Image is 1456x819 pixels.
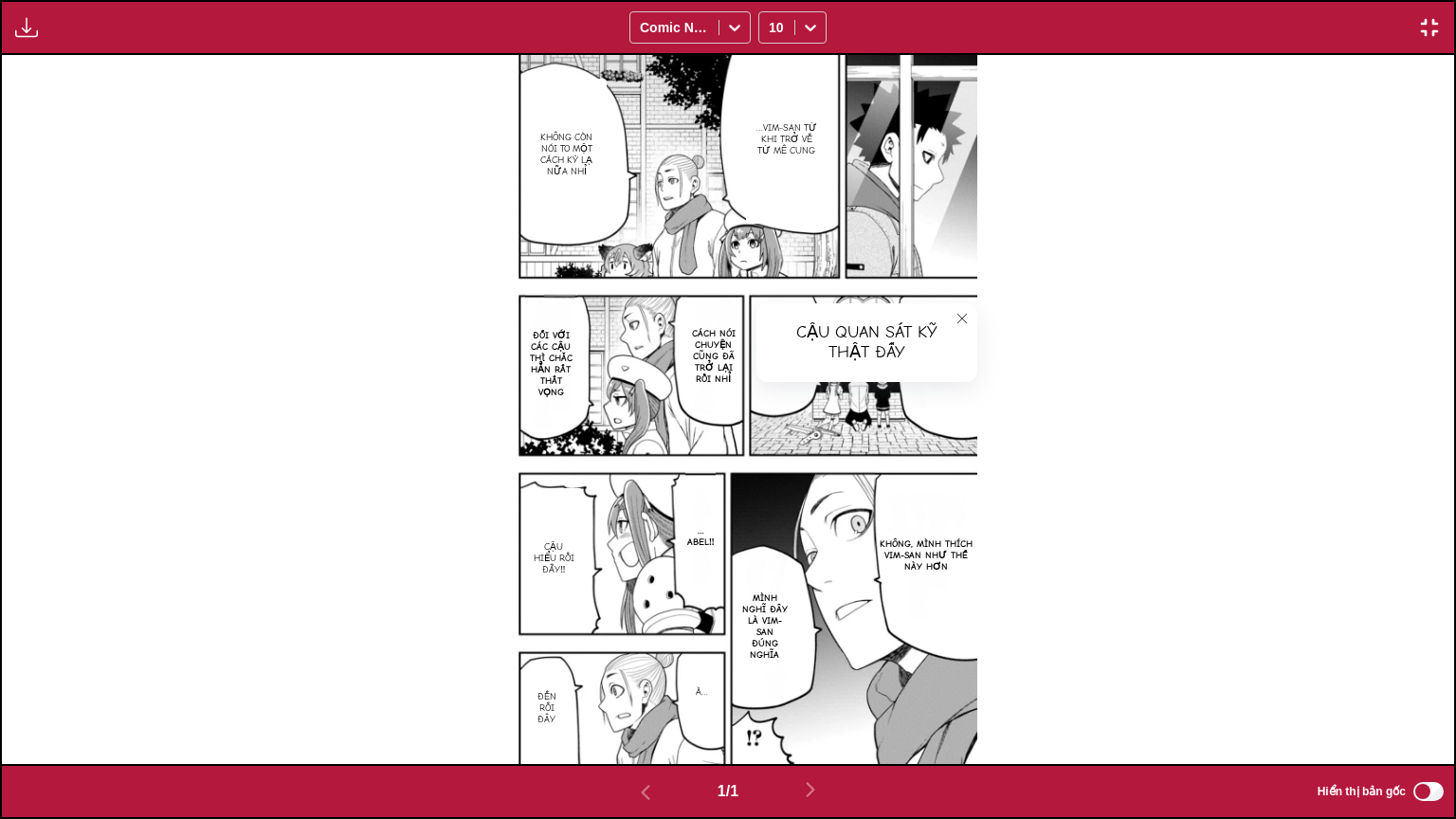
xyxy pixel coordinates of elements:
p: Cách nói chuyện cũng đã trở lại rồi nhỉ [687,324,739,389]
img: Manga Panel [479,55,977,764]
img: Previous page [634,781,657,804]
p: Đến rồi đây [534,687,560,729]
p: Mình nghĩ đây là Vim-san đúng nghĩa [737,589,792,664]
input: Hiển thị bản gốc [1413,782,1444,801]
p: Đối với các cậu thì chắc hẳn rất thất vọng [525,326,577,402]
p: Không, mình thích Vim-san như thế này hơn [875,535,977,576]
p: Cậu hiểu rồi đấy‼ [529,537,579,579]
p: …Abel‼ [683,521,719,552]
button: close-tooltip [947,303,977,334]
img: Download translated images [15,16,38,39]
p: …Vim-san từ khi trở về từ mê cung [750,118,825,160]
span: 1 / 1 [718,783,738,800]
p: À… [692,682,712,701]
p: không còn nói to một cách kỳ lạ nữa nhỉ [531,128,602,181]
img: Next page [799,778,822,801]
div: Cậu quan sát kỹ thật đấy [756,303,977,382]
span: Hiển thị bản gốc [1318,785,1406,798]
